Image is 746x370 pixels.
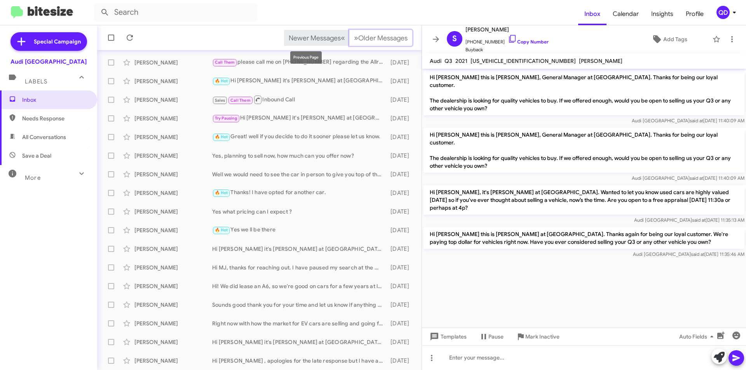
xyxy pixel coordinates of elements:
[290,51,322,64] div: Previous Page
[455,57,467,64] span: 2021
[212,114,387,123] div: Hi [PERSON_NAME] it's [PERSON_NAME] at [GEOGRAPHIC_DATA]. 🎃 Spooky Season Sales are starting now!...
[215,134,228,139] span: 🔥 Hot
[465,46,549,54] span: Buyback
[134,357,212,365] div: [PERSON_NAME]
[212,226,387,235] div: Yes we ll be there
[488,330,504,344] span: Pause
[284,30,412,46] nav: Page navigation example
[134,115,212,122] div: [PERSON_NAME]
[212,338,387,346] div: Hi [PERSON_NAME] it's [PERSON_NAME] at [GEOGRAPHIC_DATA]. 🎃 Spooky Season Sales are starting now!...
[212,208,387,215] div: Yes what pricing can I expect ?
[692,217,706,223] span: said at
[212,152,387,160] div: Yes, planning to sell now, how much can you offer now?
[473,330,510,344] button: Pause
[212,264,387,271] div: Hi MJ, thanks for reaching out. I have paused my search at the moment. Best wishes.
[387,357,415,365] div: [DATE]
[444,57,452,64] span: Q3
[387,282,415,290] div: [DATE]
[22,96,88,104] span: Inbox
[387,301,415,309] div: [DATE]
[134,320,212,327] div: [PERSON_NAME]
[212,170,387,178] div: Well we would need to see the car in person to give you top of the market value for the car. Did ...
[284,30,350,46] button: Previous
[387,264,415,271] div: [DATE]
[212,188,387,197] div: Thanks! I have opted for another car.
[680,3,710,25] a: Profile
[358,34,408,42] span: Older Messages
[22,133,66,141] span: All Conversations
[663,32,687,46] span: Add Tags
[632,175,744,181] span: Audi [GEOGRAPHIC_DATA] [DATE] 11:40:09 AM
[215,228,228,233] span: 🔥 Hot
[215,60,235,65] span: Call Them
[387,320,415,327] div: [DATE]
[633,251,744,257] span: Audi [GEOGRAPHIC_DATA] [DATE] 11:35:46 AM
[387,170,415,178] div: [DATE]
[215,78,228,83] span: 🔥 Hot
[387,115,415,122] div: [DATE]
[471,57,576,64] span: [US_VEHICLE_IDENTIFICATION_NUMBER]
[387,208,415,215] div: [DATE]
[452,33,457,45] span: S
[387,96,415,104] div: [DATE]
[212,95,387,104] div: Inbound Call
[349,30,412,46] button: Next
[215,190,228,195] span: 🔥 Hot
[212,282,387,290] div: Hi! We did lease an A6, so we're good on cars for a few years at least
[212,357,387,365] div: Hi [PERSON_NAME] , apologies for the late response but I have already acquired a q6
[710,6,737,19] button: QD
[679,330,716,344] span: Auto Fields
[134,226,212,234] div: [PERSON_NAME]
[578,3,607,25] a: Inbox
[134,282,212,290] div: [PERSON_NAME]
[673,330,723,344] button: Auto Fields
[134,152,212,160] div: [PERSON_NAME]
[387,245,415,253] div: [DATE]
[134,189,212,197] div: [PERSON_NAME]
[525,330,559,344] span: Mark Inactive
[690,118,703,123] span: said at
[428,330,467,344] span: Templates
[387,226,415,234] div: [DATE]
[212,132,387,141] div: Great! well if you decide to do it sooner please let us know.
[508,39,549,45] a: Copy Number
[215,116,237,121] span: Try Pausing
[134,133,212,141] div: [PERSON_NAME]
[632,118,744,123] span: Audi [GEOGRAPHIC_DATA] [DATE] 11:40:09 AM
[10,58,87,66] div: Audi [GEOGRAPHIC_DATA]
[607,3,645,25] a: Calendar
[424,227,744,249] p: Hi [PERSON_NAME] this is [PERSON_NAME] at [GEOGRAPHIC_DATA]. Thanks again for being our loyal cus...
[134,77,212,85] div: [PERSON_NAME]
[341,33,345,43] span: «
[134,245,212,253] div: [PERSON_NAME]
[629,32,709,46] button: Add Tags
[289,34,341,42] span: Newer Messages
[134,301,212,309] div: [PERSON_NAME]
[25,174,41,181] span: More
[465,34,549,46] span: [PHONE_NUMBER]
[134,208,212,215] div: [PERSON_NAME]
[134,59,212,66] div: [PERSON_NAME]
[387,77,415,85] div: [DATE]
[22,152,51,160] span: Save a Deal
[22,115,88,122] span: Needs Response
[25,78,47,85] span: Labels
[134,264,212,271] div: [PERSON_NAME]
[212,320,387,327] div: Right now with how the market for EV cars are selling and going fast we are leaving price negotia...
[645,3,680,25] a: Insights
[387,152,415,160] div: [DATE]
[215,98,225,103] span: Sales
[34,38,81,45] span: Special Campaign
[212,245,387,253] div: Hi [PERSON_NAME] it's [PERSON_NAME] at [GEOGRAPHIC_DATA]. 🎃 Spooky Season Sales are starting now!...
[387,338,415,346] div: [DATE]
[716,6,730,19] div: QD
[387,133,415,141] div: [DATE]
[424,70,744,115] p: Hi [PERSON_NAME] this is [PERSON_NAME], General Manager at [GEOGRAPHIC_DATA]. Thanks for being ou...
[465,25,549,34] span: [PERSON_NAME]
[134,96,212,104] div: [PERSON_NAME]
[422,330,473,344] button: Templates
[354,33,358,43] span: »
